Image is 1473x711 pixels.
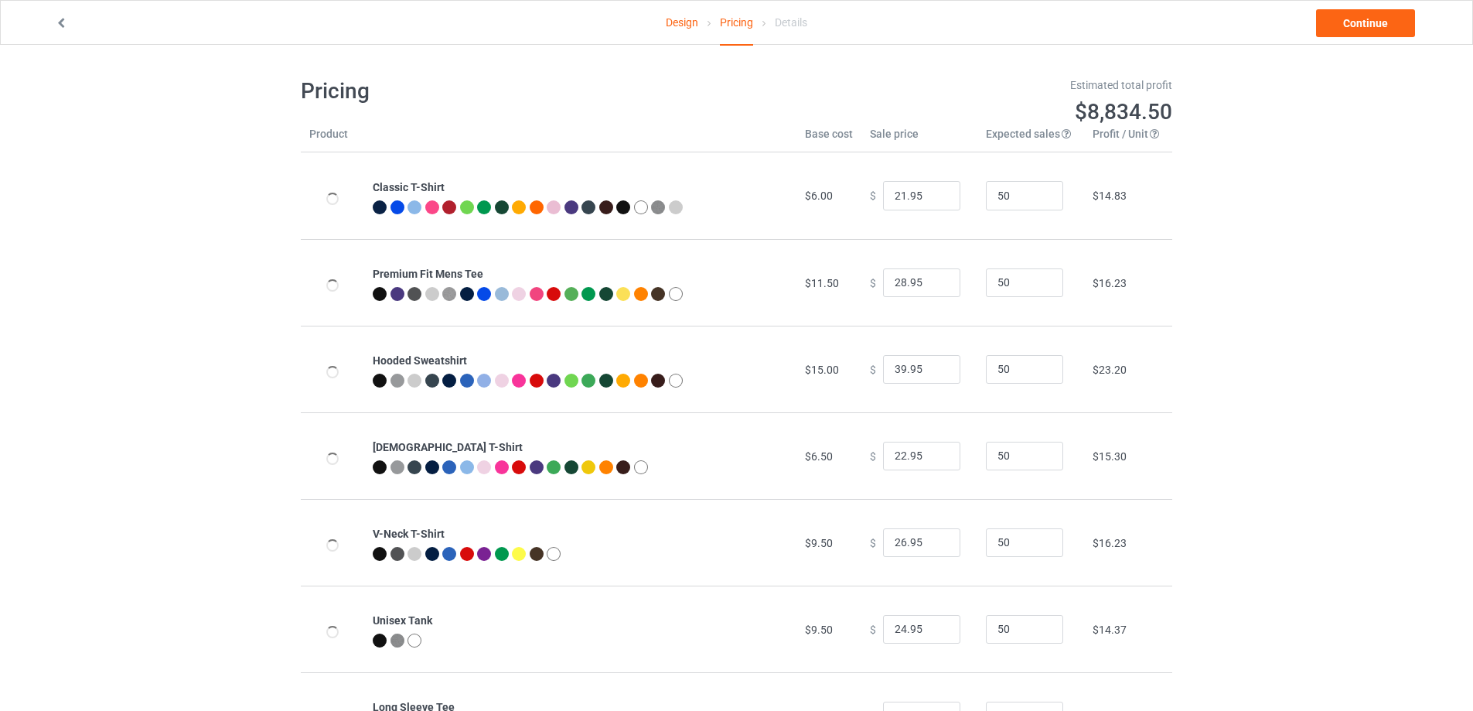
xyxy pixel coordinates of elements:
[796,126,861,152] th: Base cost
[442,287,456,301] img: heather_texture.png
[870,190,876,202] span: $
[373,441,523,453] b: [DEMOGRAPHIC_DATA] T-Shirt
[870,450,876,462] span: $
[1093,537,1127,549] span: $16.23
[977,126,1084,152] th: Expected sales
[651,200,665,214] img: heather_texture.png
[373,268,483,280] b: Premium Fit Mens Tee
[805,364,839,376] span: $15.00
[373,354,467,367] b: Hooded Sweatshirt
[373,614,432,627] b: Unisex Tank
[373,181,445,193] b: Classic T-Shirt
[1316,9,1415,37] a: Continue
[1093,277,1127,289] span: $16.23
[301,77,726,105] h1: Pricing
[720,1,753,46] div: Pricing
[805,190,833,202] span: $6.00
[1093,190,1127,202] span: $14.83
[870,536,876,549] span: $
[1075,99,1172,125] span: $8,834.50
[870,623,876,635] span: $
[805,624,833,636] span: $9.50
[390,634,404,648] img: heather_texture.png
[666,1,698,44] a: Design
[1093,624,1127,636] span: $14.37
[805,537,833,549] span: $9.50
[870,363,876,375] span: $
[805,450,833,463] span: $6.50
[748,77,1173,93] div: Estimated total profit
[373,528,445,540] b: V-Neck T-Shirt
[1093,450,1127,463] span: $15.30
[861,126,977,152] th: Sale price
[775,1,807,44] div: Details
[870,276,876,289] span: $
[1084,126,1172,152] th: Profit / Unit
[301,126,364,152] th: Product
[805,277,839,289] span: $11.50
[1093,364,1127,376] span: $23.20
